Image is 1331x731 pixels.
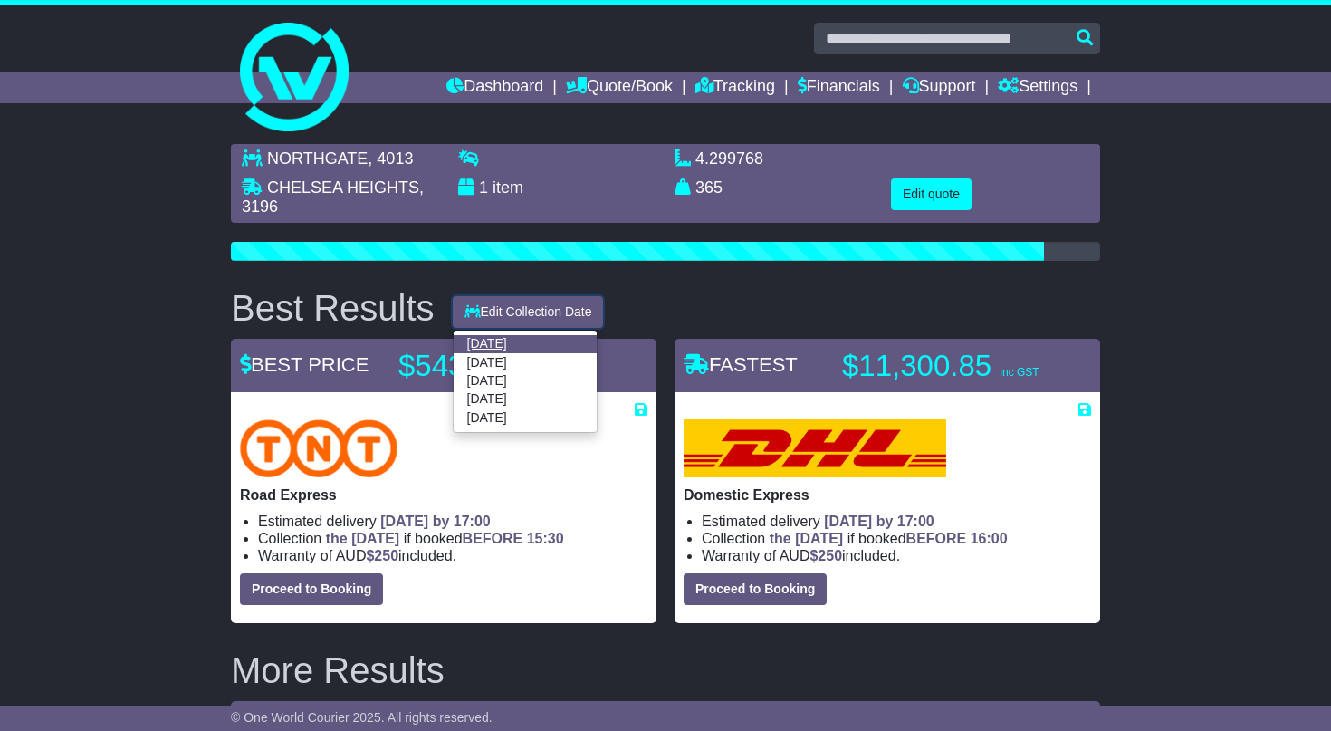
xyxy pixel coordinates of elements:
[527,531,564,546] span: 15:30
[231,710,493,725] span: © One World Courier 2025. All rights reserved.
[222,288,444,328] div: Best Results
[842,348,1068,384] p: $11,300.85
[809,548,842,563] span: $
[453,296,604,328] button: Edit Collection Date
[240,353,369,376] span: BEST PRICE
[242,178,424,216] span: , 3196
[684,353,798,376] span: FASTEST
[240,573,383,605] button: Proceed to Booking
[446,72,543,103] a: Dashboard
[326,531,564,546] span: if booked
[684,419,946,477] img: DHL: Domestic Express
[368,149,413,168] span: , 4013
[231,650,1100,690] h2: More Results
[998,72,1077,103] a: Settings
[702,513,1091,530] li: Estimated delivery
[702,547,1091,564] li: Warranty of AUD included.
[1000,366,1039,379] span: inc GST
[240,419,397,477] img: TNT Domestic: Road Express
[258,530,647,547] li: Collection
[454,353,597,371] a: [DATE]
[798,72,880,103] a: Financials
[267,178,419,197] span: CHELSEA HEIGHTS
[463,531,523,546] span: BEFORE
[971,531,1008,546] span: 16:00
[454,335,597,353] a: [DATE]
[258,513,647,530] li: Estimated delivery
[258,547,647,564] li: Warranty of AUD included.
[566,72,673,103] a: Quote/Book
[903,72,976,103] a: Support
[684,573,827,605] button: Proceed to Booking
[906,531,967,546] span: BEFORE
[374,548,398,563] span: 250
[267,149,368,168] span: NORTHGATE
[326,531,399,546] span: the [DATE]
[398,348,625,384] p: $543.83
[366,548,398,563] span: $
[770,531,843,546] span: the [DATE]
[770,531,1008,546] span: if booked
[240,486,647,504] p: Road Express
[702,530,1091,547] li: Collection
[454,372,597,390] a: [DATE]
[824,514,934,529] span: [DATE] by 17:00
[380,514,491,529] span: [DATE] by 17:00
[891,178,972,210] button: Edit quote
[695,178,723,197] span: 365
[454,390,597,409] a: [DATE]
[695,72,775,103] a: Tracking
[684,486,1091,504] p: Domestic Express
[493,178,523,197] span: item
[818,548,842,563] span: 250
[479,178,488,197] span: 1
[695,149,763,168] span: 4.299768
[454,409,597,427] a: [DATE]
